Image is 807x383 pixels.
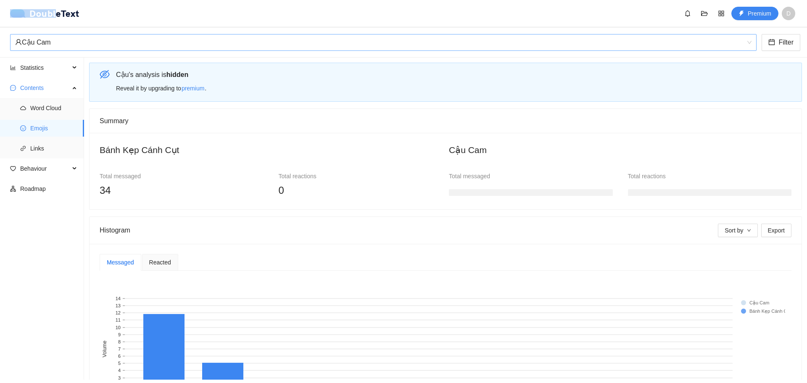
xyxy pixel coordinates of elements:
[698,7,711,20] button: folder-open
[731,7,778,20] button: thunderboltPremium
[628,172,792,181] div: Total reactions
[102,341,108,357] text: Volume
[30,100,77,116] span: Word Cloud
[778,37,794,48] span: Filter
[15,39,22,45] span: user
[10,9,79,18] a: logoDoubleText
[718,224,757,237] button: Sort bydown
[279,172,443,181] div: Total reactions
[118,332,121,337] text: 9
[116,303,121,308] text: 13
[182,84,204,93] span: premium
[10,166,16,172] span: heart
[15,34,752,50] span: Cậu Cam
[20,180,77,197] span: Roadmap
[30,120,77,137] span: Emojis
[786,7,791,20] span: D
[100,218,718,242] div: Histogram
[100,185,111,196] span: 34
[681,10,694,17] span: bell
[449,143,791,157] h2: Cậu Cam
[118,375,121,380] text: 3
[116,317,121,322] text: 11
[100,172,264,181] div: Total messaged
[449,172,613,181] div: Total messaged
[20,125,26,131] span: smile
[118,361,121,366] text: 5
[698,10,711,17] span: folder-open
[768,39,775,47] span: calendar
[116,296,121,301] text: 14
[20,160,70,177] span: Behaviour
[279,185,284,196] span: 0
[116,310,121,315] text: 12
[100,69,110,79] span: eye-invisible
[748,9,771,18] span: Premium
[118,368,121,373] text: 4
[107,258,134,267] div: Messaged
[715,7,728,20] button: appstore
[100,109,791,133] div: Summary
[15,34,744,50] div: Cậu Cam
[10,186,16,192] span: apartment
[738,11,744,17] span: thunderbolt
[20,59,70,76] span: Statistics
[166,71,188,78] b: hidden
[20,145,26,151] span: link
[20,79,70,96] span: Contents
[725,226,743,235] span: Sort by
[116,82,795,95] div: Reveal it by upgrading to .
[30,140,77,157] span: Links
[116,71,188,78] span: Cậu 's analysis is
[118,346,121,351] text: 7
[116,325,121,330] text: 10
[10,85,16,91] span: message
[100,143,442,157] h2: Bánh Kẹp Cánh Cụt
[762,34,800,51] button: calendarFilter
[20,105,26,111] span: cloud
[747,228,751,233] span: down
[181,82,205,95] button: premium
[768,226,785,235] span: Export
[118,354,121,359] text: 6
[681,7,694,20] button: bell
[10,65,16,71] span: bar-chart
[10,9,29,18] img: logo
[761,224,791,237] button: Export
[149,259,171,265] span: Reacted
[10,9,79,18] div: DoubleText
[715,10,728,17] span: appstore
[118,339,121,344] text: 8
